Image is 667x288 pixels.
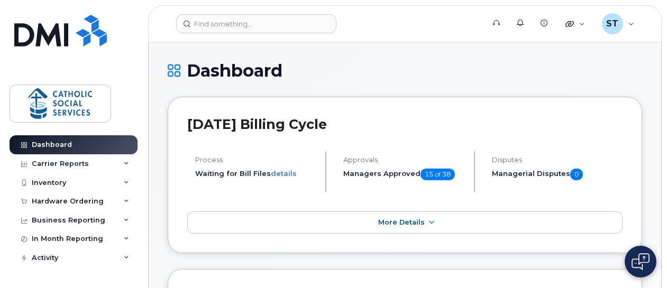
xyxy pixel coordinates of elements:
img: Open chat [632,253,650,270]
span: 15 of 38 [421,169,455,180]
li: Waiting for Bill Files [195,169,316,179]
h5: Managers Approved [343,169,464,180]
h1: Dashboard [168,61,642,80]
span: More Details [378,218,425,226]
h4: Process [195,156,316,164]
h2: [DATE] Billing Cycle [187,116,623,132]
h4: Disputes [492,156,623,164]
span: 0 [570,169,583,180]
a: details [271,169,297,178]
h5: Managerial Disputes [492,169,623,180]
h4: Approvals [343,156,464,164]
